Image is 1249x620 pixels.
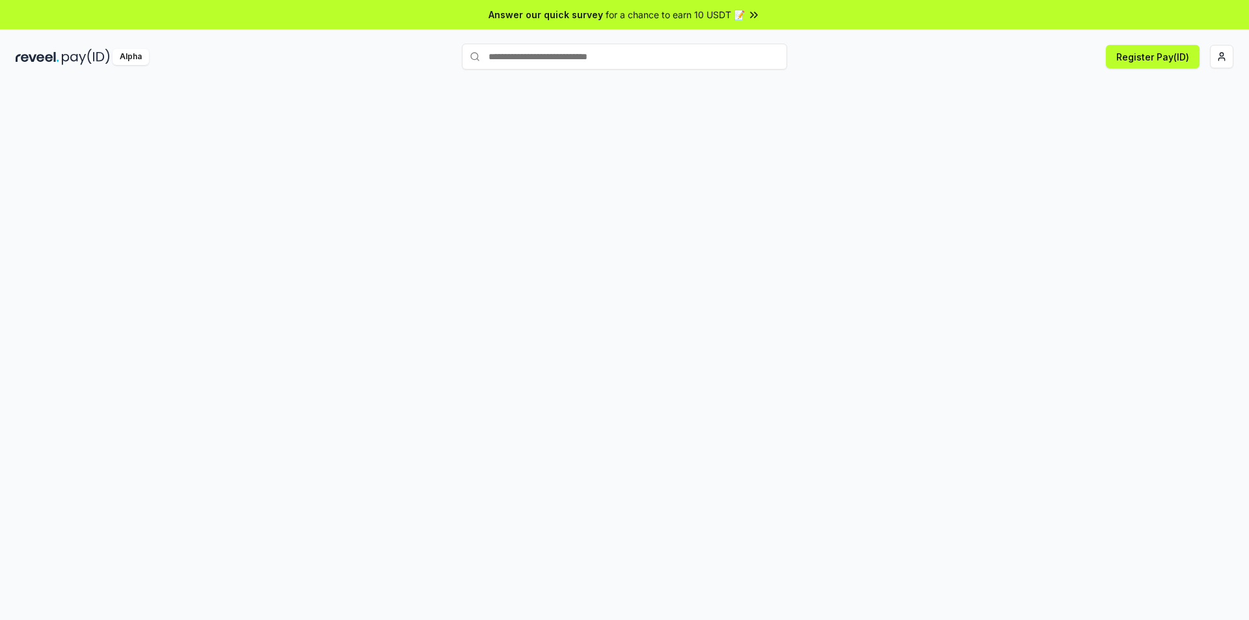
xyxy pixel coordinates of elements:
img: pay_id [62,49,110,65]
img: reveel_dark [16,49,59,65]
span: Answer our quick survey [489,8,603,21]
button: Register Pay(ID) [1106,45,1200,68]
span: for a chance to earn 10 USDT 📝 [606,8,745,21]
div: Alpha [113,49,149,65]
